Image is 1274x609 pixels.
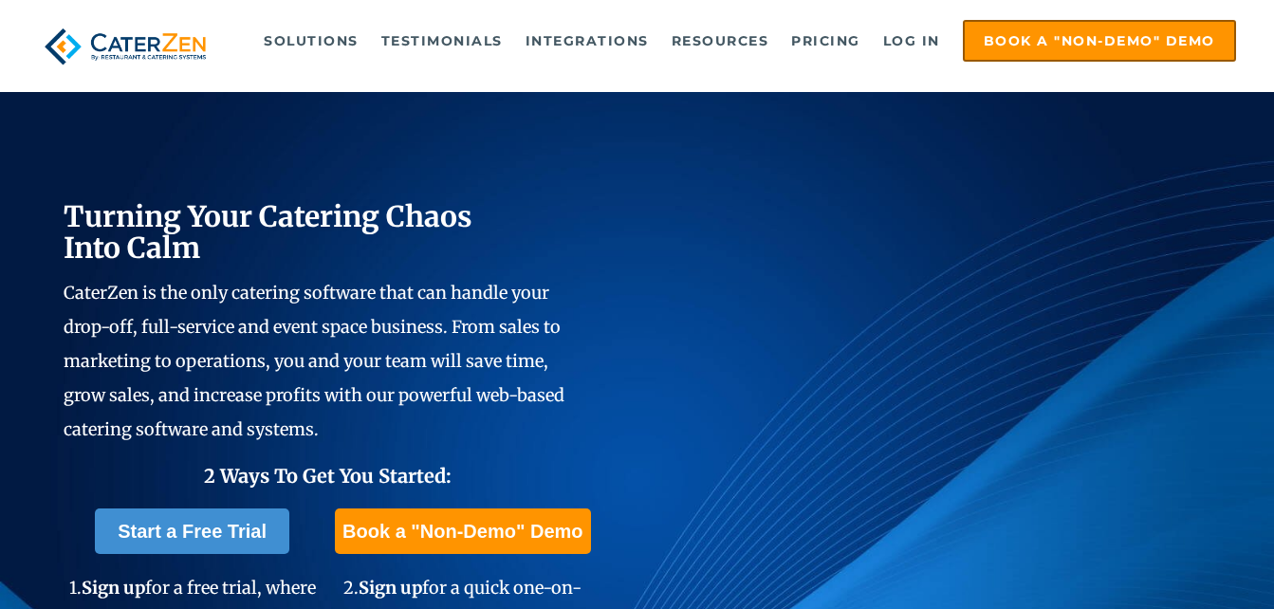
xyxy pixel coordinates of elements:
[359,577,422,599] span: Sign up
[243,20,1236,62] div: Navigation Menu
[963,20,1236,62] a: Book a "Non-Demo" Demo
[874,22,950,60] a: Log in
[64,282,564,440] span: CaterZen is the only catering software that can handle your drop-off, full-service and event spac...
[372,22,512,60] a: Testimonials
[516,22,658,60] a: Integrations
[335,508,590,554] a: Book a "Non-Demo" Demo
[204,464,452,488] span: 2 Ways To Get You Started:
[38,20,212,73] img: caterzen
[82,577,145,599] span: Sign up
[64,198,472,266] span: Turning Your Catering Chaos Into Calm
[782,22,870,60] a: Pricing
[662,22,779,60] a: Resources
[254,22,368,60] a: Solutions
[1105,535,1253,588] iframe: Help widget launcher
[95,508,289,554] a: Start a Free Trial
